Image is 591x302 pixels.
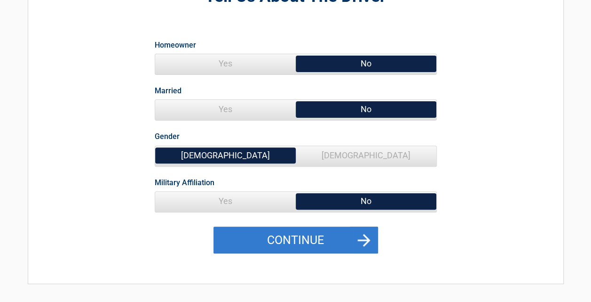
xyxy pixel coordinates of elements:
[213,227,378,254] button: Continue
[155,54,296,73] span: Yes
[155,192,296,211] span: Yes
[296,54,436,73] span: No
[155,176,214,189] label: Military Affiliation
[155,130,180,143] label: Gender
[155,100,296,119] span: Yes
[155,39,196,51] label: Homeowner
[155,146,296,165] span: [DEMOGRAPHIC_DATA]
[296,146,436,165] span: [DEMOGRAPHIC_DATA]
[296,100,436,119] span: No
[155,84,181,97] label: Married
[296,192,436,211] span: No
